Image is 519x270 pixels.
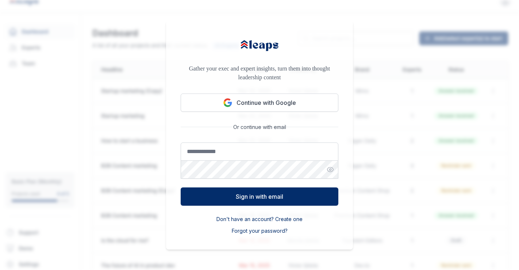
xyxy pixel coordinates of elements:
button: Forgot your password? [232,227,288,235]
button: Don't have an account? Create one [216,216,303,223]
button: Continue with Google [181,94,338,112]
button: Sign in with email [181,187,338,206]
span: Or continue with email [230,123,289,131]
p: Gather your exec and expert insights, turn them into thought leadership content [181,64,338,82]
img: Leaps [239,35,280,56]
img: Google logo [223,98,232,107]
